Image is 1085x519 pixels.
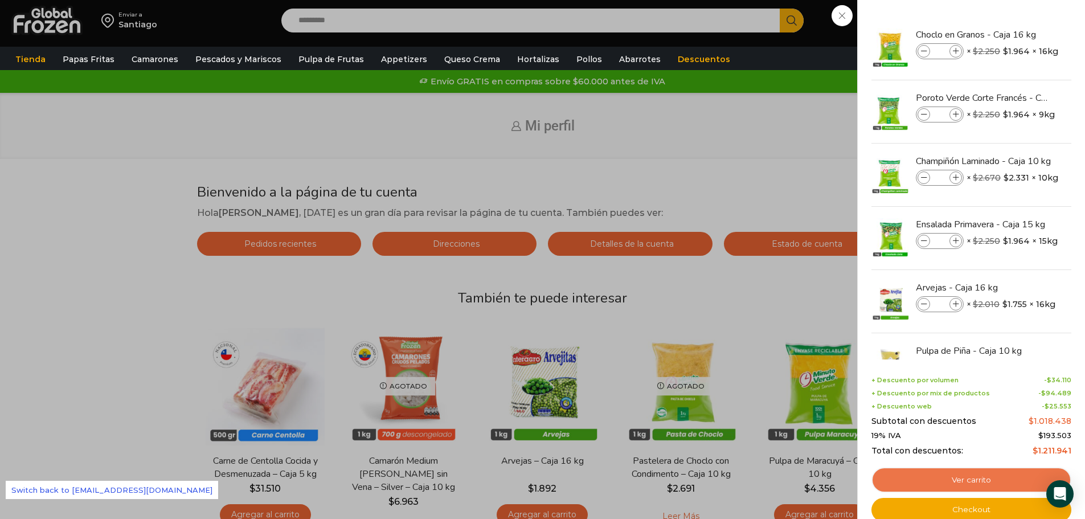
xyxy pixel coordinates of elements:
[973,109,978,120] span: $
[973,299,978,309] span: $
[1046,480,1074,508] div: Open Intercom Messenger
[511,48,565,70] a: Hortalizas
[1041,389,1046,397] span: $
[1047,376,1051,384] span: $
[973,173,1001,183] bdi: 2.670
[916,218,1051,231] a: Ensalada Primavera - Caja 15 kg
[1003,46,1008,57] span: $
[871,431,901,440] span: 19% IVA
[1038,431,1043,440] span: $
[1038,390,1071,397] span: -
[10,48,51,70] a: Tienda
[967,359,1059,375] span: × × 10kg
[1003,109,1030,120] bdi: 1.964
[1004,172,1009,183] span: $
[1047,376,1071,384] bdi: 34.110
[916,155,1051,167] a: Champiñón Laminado - Caja 10 kg
[1002,299,1008,310] span: $
[871,403,932,410] span: + Descuento web
[931,45,948,58] input: Product quantity
[126,48,184,70] a: Camarones
[973,109,1000,120] bdi: 2.250
[871,467,1071,493] a: Ver carrito
[1038,431,1071,440] span: 193.503
[973,299,1000,309] bdi: 2.010
[967,107,1055,122] span: × × 9kg
[1029,416,1071,426] bdi: 1.018.438
[1045,402,1071,410] bdi: 25.553
[439,48,506,70] a: Queso Crema
[967,170,1058,186] span: × × 10kg
[1003,46,1030,57] bdi: 1.964
[375,48,433,70] a: Appetizers
[672,48,736,70] a: Descuentos
[6,481,218,499] a: Switch back to [EMAIL_ADDRESS][DOMAIN_NAME]
[931,235,948,247] input: Product quantity
[967,233,1058,249] span: × × 15kg
[1042,403,1071,410] span: -
[916,281,1051,294] a: Arvejas - Caja 16 kg
[1003,235,1008,247] span: $
[871,377,959,384] span: + Descuento por volumen
[1044,377,1071,384] span: -
[967,43,1058,59] span: × × 16kg
[613,48,666,70] a: Abarrotes
[973,46,1000,56] bdi: 2.250
[1002,299,1027,310] bdi: 1.755
[973,173,978,183] span: $
[871,416,976,426] span: Subtotal con descuentos
[1041,389,1071,397] bdi: 94.489
[571,48,608,70] a: Pollos
[931,108,948,121] input: Product quantity
[973,236,978,246] span: $
[916,92,1051,104] a: Poroto Verde Corte Francés - Caja 9 kg
[931,171,948,184] input: Product quantity
[1003,109,1008,120] span: $
[973,236,1000,246] bdi: 2.250
[1029,416,1034,426] span: $
[1003,235,1030,247] bdi: 1.964
[916,345,1051,357] a: Pulpa de Piña - Caja 10 kg
[57,48,120,70] a: Papas Fritas
[1033,446,1071,456] bdi: 1.211.941
[931,298,948,310] input: Product quantity
[293,48,370,70] a: Pulpa de Frutas
[190,48,287,70] a: Pescados y Mariscos
[967,296,1055,312] span: × × 16kg
[871,390,990,397] span: + Descuento por mix de productos
[1004,172,1029,183] bdi: 2.331
[1045,402,1049,410] span: $
[916,28,1051,41] a: Choclo en Granos - Caja 16 kg
[871,446,963,456] span: Total con descuentos:
[1033,446,1038,456] span: $
[973,46,978,56] span: $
